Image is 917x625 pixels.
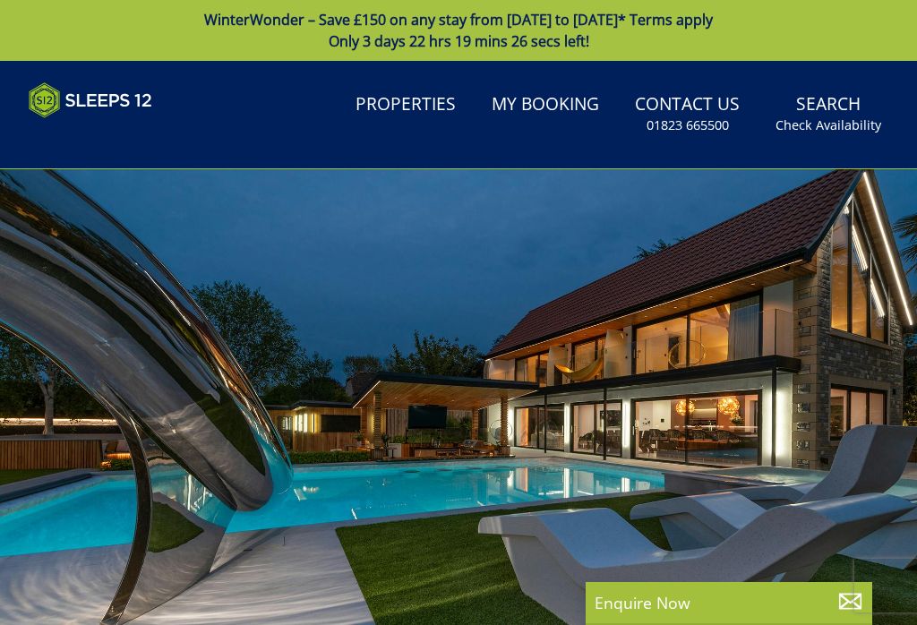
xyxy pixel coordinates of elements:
small: Check Availability [776,116,881,134]
small: 01823 665500 [647,116,729,134]
a: My Booking [484,85,606,125]
span: Only 3 days 22 hrs 19 mins 26 secs left! [329,31,589,51]
a: SearchCheck Availability [768,85,888,143]
a: Contact Us01823 665500 [628,85,747,143]
iframe: Customer reviews powered by Trustpilot [20,129,208,144]
p: Enquire Now [595,591,863,614]
a: Properties [348,85,463,125]
img: Sleeps 12 [29,82,152,118]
